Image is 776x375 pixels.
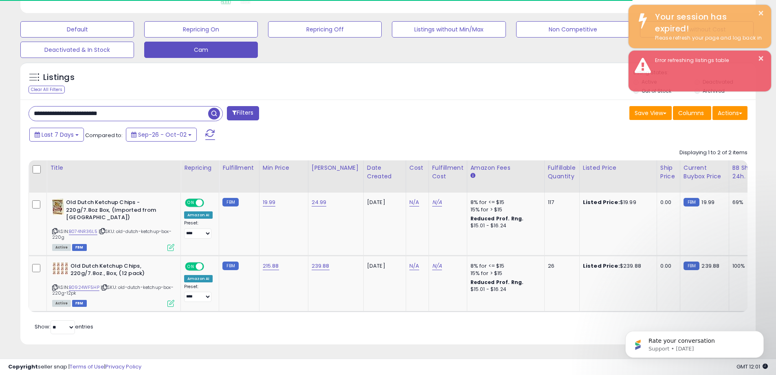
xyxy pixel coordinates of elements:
[660,199,674,206] div: 0.00
[52,228,171,240] span: | SKU: old-dutch-ketchup-box-220g
[186,263,196,270] span: ON
[613,314,776,371] iframe: Intercom notifications message
[52,262,174,306] div: ASIN:
[470,270,538,277] div: 15% for > $15
[673,106,711,120] button: Columns
[679,149,747,157] div: Displaying 1 to 2 of 2 items
[227,106,259,120] button: Filters
[85,131,123,139] span: Compared to:
[470,206,538,213] div: 15% for > $15
[184,275,213,282] div: Amazon AI
[29,86,65,93] div: Clear All Filters
[72,300,87,307] span: FBM
[29,128,84,142] button: Last 7 Days
[222,198,238,206] small: FBM
[52,199,64,215] img: 5103go+EiiL._SL40_.jpg
[20,42,134,58] button: Deactivated & In Stock
[684,262,699,270] small: FBM
[583,199,651,206] div: $19.99
[701,198,714,206] span: 19.99
[184,211,213,219] div: Amazon AI
[8,363,141,371] div: seller snap | |
[470,279,524,286] b: Reduced Prof. Rng.
[432,198,442,206] a: N/A
[106,363,141,371] a: Privacy Policy
[70,363,104,371] a: Terms of Use
[312,164,360,172] div: [PERSON_NAME]
[409,262,419,270] a: N/A
[268,21,382,38] button: Repricing Off
[701,262,719,270] span: 239.88
[52,262,68,275] img: 51P0fb42dUL._SL40_.jpg
[312,262,330,270] a: 239.88
[432,262,442,270] a: N/A
[184,284,213,302] div: Preset:
[470,172,475,180] small: Amazon Fees.
[732,199,759,206] div: 69%
[52,199,174,250] div: ASIN:
[367,164,402,181] div: Date Created
[186,200,196,206] span: ON
[72,244,87,251] span: FBM
[660,262,674,270] div: 0.00
[69,284,99,291] a: B0924WF5HP
[470,164,541,172] div: Amazon Fees
[312,198,327,206] a: 24.99
[660,164,677,181] div: Ship Price
[548,199,573,206] div: 117
[684,198,699,206] small: FBM
[583,262,620,270] b: Listed Price:
[42,131,74,139] span: Last 7 Days
[583,198,620,206] b: Listed Price:
[548,164,576,181] div: Fulfillable Quantity
[126,128,197,142] button: Sep-26 - Oct-02
[732,164,762,181] div: BB Share 24h.
[432,164,464,181] div: Fulfillment Cost
[43,72,75,83] h5: Listings
[470,199,538,206] div: 8% for <= $15
[470,215,524,222] b: Reduced Prof. Rng.
[144,42,258,58] button: Cam
[367,262,400,270] div: [DATE]
[548,262,573,270] div: 26
[8,363,38,371] strong: Copyright
[144,21,258,38] button: Repricing On
[392,21,506,38] button: Listings without Min/Max
[203,200,216,206] span: OFF
[184,220,213,239] div: Preset:
[678,109,704,117] span: Columns
[516,21,630,38] button: Non Competitive
[758,53,764,64] button: ×
[470,286,538,293] div: $15.01 - $16.24
[184,164,215,172] div: Repricing
[263,262,279,270] a: 215.88
[20,21,134,38] button: Default
[367,199,400,206] div: [DATE]
[649,57,765,64] div: Error refreshing listings table
[409,198,419,206] a: N/A
[758,8,764,18] button: ×
[712,106,747,120] button: Actions
[649,34,765,42] div: Please refresh your page and log back in
[263,164,305,172] div: Min Price
[52,244,71,251] span: All listings currently available for purchase on Amazon
[70,262,169,280] b: Old Dutch Ketchup Chips, 220g/7.8oz., Box, (12 pack)
[263,198,276,206] a: 19.99
[138,131,187,139] span: Sep-26 - Oct-02
[203,263,216,270] span: OFF
[52,300,71,307] span: All listings currently available for purchase on Amazon
[52,284,174,296] span: | SKU: old-dutch-ketchup-box-220g-12pk
[50,164,177,172] div: Title
[222,164,255,172] div: Fulfillment
[649,11,765,34] div: Your session has expired!
[583,262,651,270] div: $239.88
[470,222,538,229] div: $15.01 - $16.24
[629,106,672,120] button: Save View
[409,164,425,172] div: Cost
[470,262,538,270] div: 8% for <= $15
[66,199,165,224] b: Old Dutch Ketchup Chips - 220g/7.8oz Box, (Imported from [GEOGRAPHIC_DATA])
